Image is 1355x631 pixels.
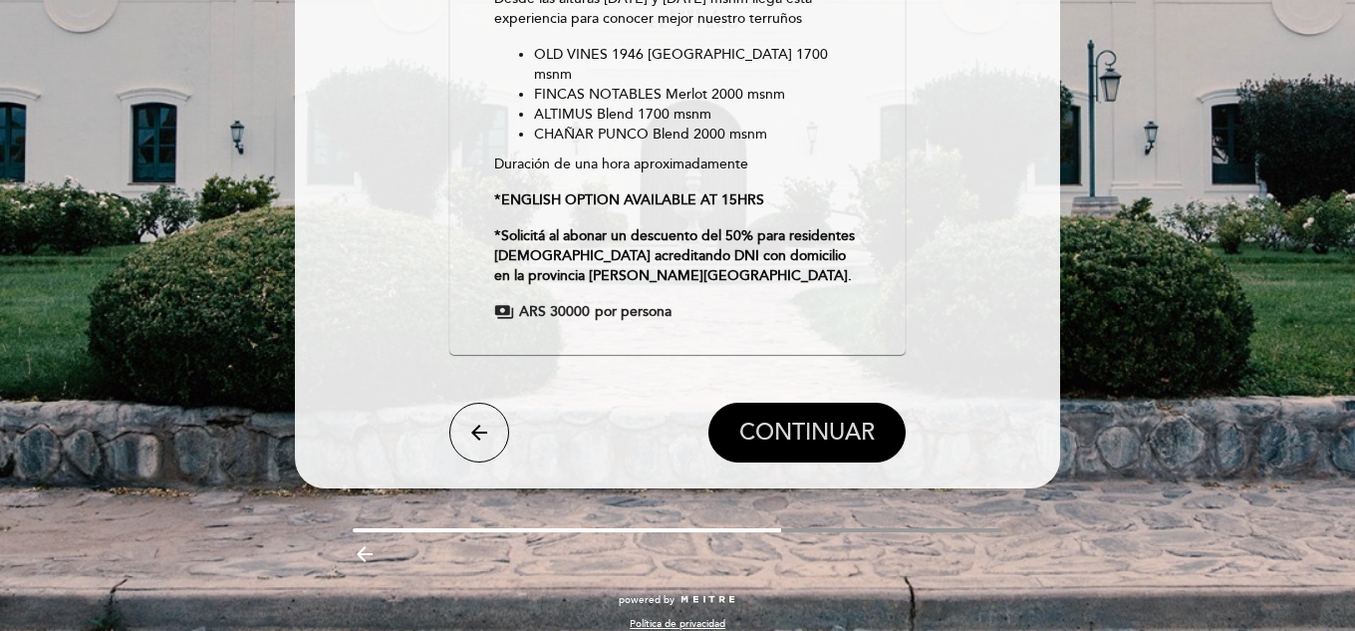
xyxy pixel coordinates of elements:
a: powered by [619,593,736,607]
span: ARS 30000 [519,302,590,322]
button: CONTINUAR [708,403,906,463]
li: CHAÑAR PUNCO Blend 2000 msnm [534,125,860,145]
img: MEITRE [679,595,736,605]
li: OLD VINES 1946 [GEOGRAPHIC_DATA] 1700 msnm [534,45,860,85]
span: CONTINUAR [739,419,875,447]
strong: *ENGLISH OPTION AVAILABLE AT 15HRS [494,191,764,208]
span: powered by [619,593,675,607]
span: por persona [595,302,672,322]
i: arrow_backward [353,542,377,566]
i: arrow_back [467,421,491,445]
span: payments [494,302,514,322]
li: ALTIMUS Blend 1700 msnm [534,105,860,125]
p: Duración de una hora aproximadamente [494,155,860,174]
strong: *Solicitá al abonar un descuento del 50% para residentes [DEMOGRAPHIC_DATA] acreditando DNI con d... [494,227,855,284]
li: FINCAS NOTABLES Merlot 2000 msnm [534,85,860,105]
button: arrow_back [449,403,509,463]
a: Política de privacidad [630,617,725,631]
